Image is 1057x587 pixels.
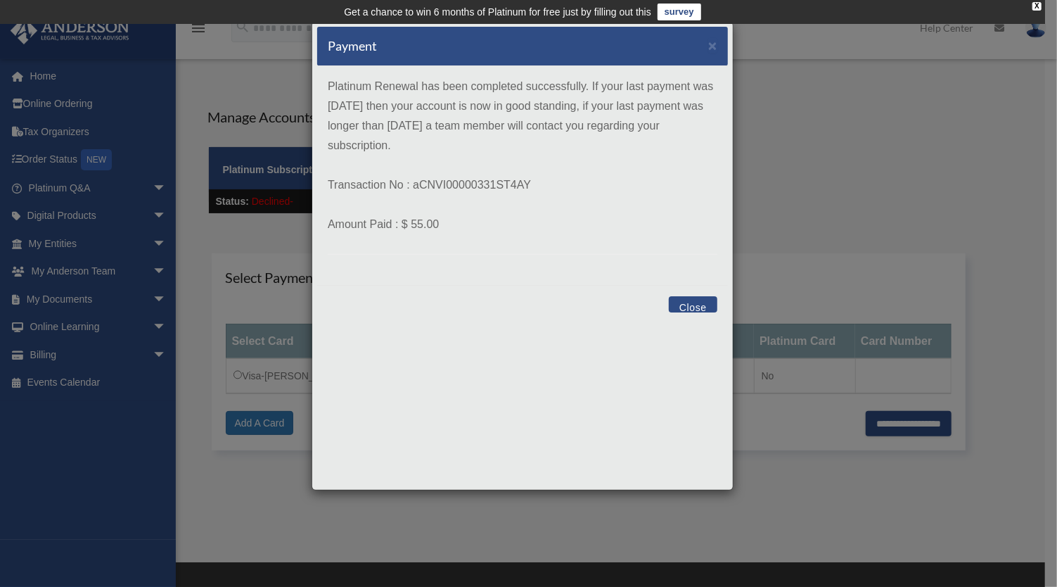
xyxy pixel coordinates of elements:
h5: Payment [328,37,377,55]
span: × [708,37,717,53]
p: Platinum Renewal has been completed successfully. If your last payment was [DATE] then your accou... [328,77,717,156]
p: Transaction No : aCNVI00000331ST4AY [328,175,717,195]
div: Get a chance to win 6 months of Platinum for free just by filling out this [344,4,651,20]
p: Amount Paid : $ 55.00 [328,215,717,234]
button: Close [708,38,717,53]
div: close [1032,2,1042,11]
a: survey [658,4,701,20]
button: Close [669,296,717,313]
